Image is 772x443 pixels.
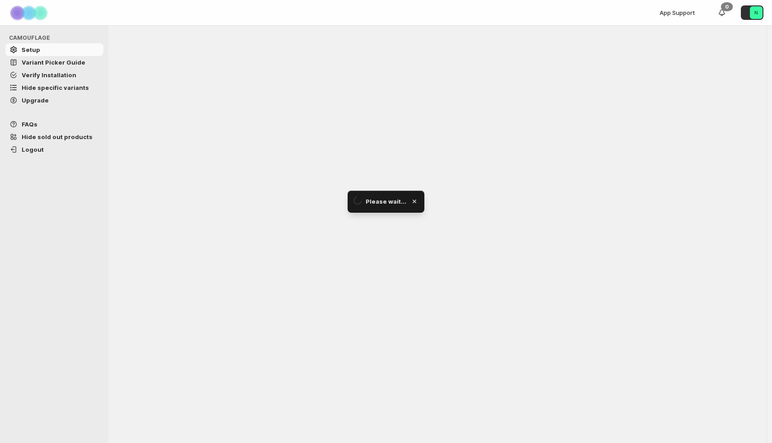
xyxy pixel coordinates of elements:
[741,5,763,20] button: Avatar with initials N
[7,0,52,25] img: Camouflage
[9,34,104,42] span: CAMOUFLAGE
[22,84,89,91] span: Hide specific variants
[22,71,76,79] span: Verify Installation
[750,6,763,19] span: Avatar with initials N
[22,97,49,104] span: Upgrade
[5,118,103,131] a: FAQs
[5,69,103,81] a: Verify Installation
[22,121,37,128] span: FAQs
[366,197,406,206] span: Please wait...
[22,146,44,153] span: Logout
[754,9,758,16] text: N
[22,133,93,140] span: Hide sold out products
[22,59,85,66] span: Variant Picker Guide
[5,131,103,143] a: Hide sold out products
[5,143,103,156] a: Logout
[5,43,103,56] a: Setup
[660,9,695,16] span: App Support
[717,8,726,17] a: 0
[5,56,103,69] a: Variant Picker Guide
[5,81,103,94] a: Hide specific variants
[721,2,733,11] div: 0
[5,94,103,107] a: Upgrade
[22,46,40,53] span: Setup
